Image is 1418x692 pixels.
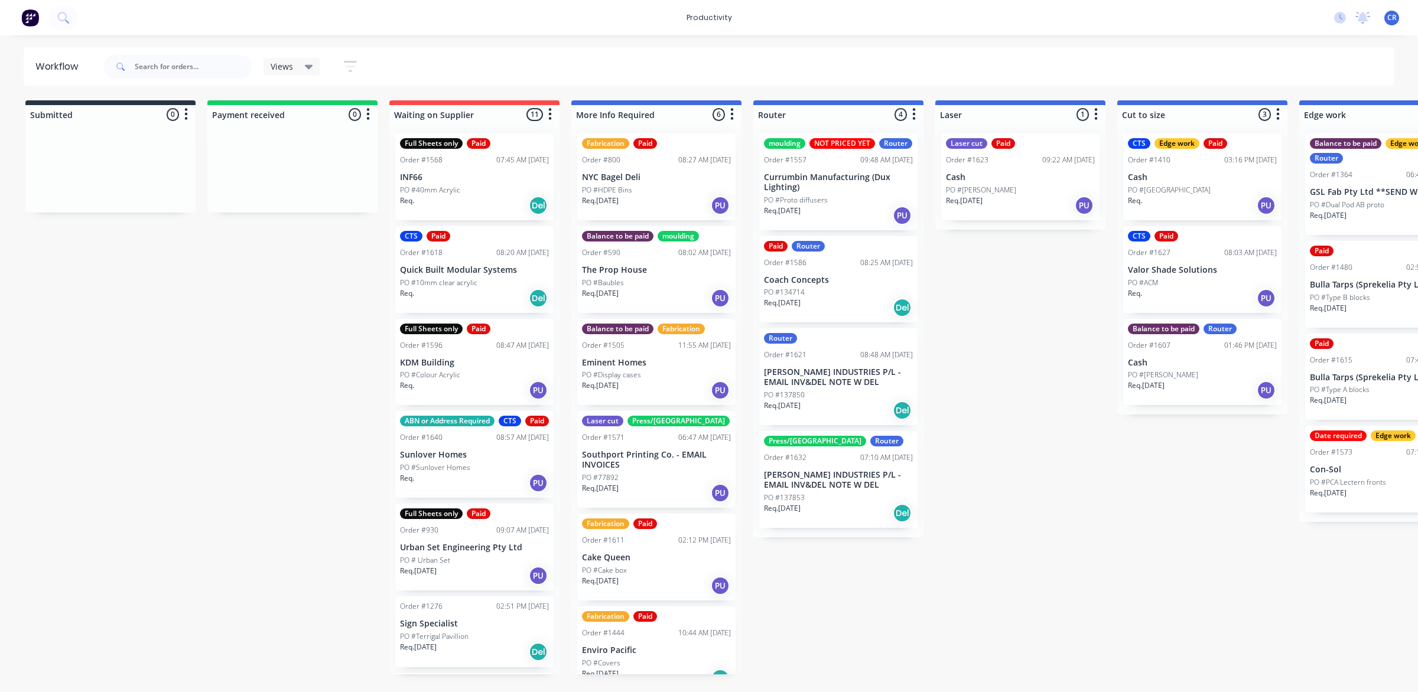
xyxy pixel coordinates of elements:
[1310,430,1367,441] div: Date required
[658,231,699,241] div: moulding
[529,566,548,585] div: PU
[400,172,549,182] p: INF66
[582,416,623,426] div: Laser cut
[764,470,913,490] p: [PERSON_NAME] INDUSTRIES P/L - EMAIL INV&DEL NOTE W DEL
[400,155,443,165] div: Order #1568
[678,340,731,351] div: 11:55 AM [DATE]
[879,138,912,149] div: Router
[21,9,39,27] img: Factory
[764,367,913,387] p: [PERSON_NAME] INDUSTRIES P/L - EMAIL INV&DEL NOTE W DEL
[582,247,620,258] div: Order #590
[577,226,736,313] div: Balance to be paidmouldingOrder #59008:02 AM [DATE]The Prop HousePO #BaublesReq.[DATE]PU
[582,380,619,391] p: Req. [DATE]
[764,333,797,344] div: Router
[400,555,450,566] p: PO # Urban Set
[400,508,463,519] div: Full Sheets only
[496,340,549,351] div: 08:47 AM [DATE]
[582,340,625,351] div: Order #1505
[1310,395,1347,406] p: Req. [DATE]
[400,416,495,426] div: ABN or Address Required
[759,133,918,230] div: mouldingNOT PRICED YETRouterOrder #155709:48 AM [DATE]Currumbin Manufacturing (Dux Lighting)PO #P...
[764,287,805,298] p: PO #134714
[764,241,788,252] div: Paid
[582,628,625,638] div: Order #1444
[1387,12,1397,23] span: CR
[1310,338,1334,349] div: Paid
[991,138,1015,149] div: Paid
[946,172,1095,182] p: Cash
[1310,292,1370,303] p: PO #Type B blocks
[400,566,437,576] p: Req. [DATE]
[1371,430,1416,441] div: Edge work
[1310,488,1347,498] p: Req. [DATE]
[809,138,875,149] div: NOT PRICED YET
[1128,358,1277,368] p: Cash
[400,462,470,473] p: PO #Sunlover Homes
[395,504,554,590] div: Full Sheets onlyPaidOrder #93009:07 AM [DATE]Urban Set Engineering Pty LtdPO # Urban SetReq.[DATE]PU
[525,416,549,426] div: Paid
[395,319,554,406] div: Full Sheets onlyPaidOrder #159608:47 AM [DATE]KDM BuildingPO #Colour AcrylicReq.PU
[496,155,549,165] div: 07:45 AM [DATE]
[582,155,620,165] div: Order #800
[1128,138,1150,149] div: CTS
[1128,340,1170,351] div: Order #1607
[633,518,657,529] div: Paid
[529,642,548,661] div: Del
[529,474,548,492] div: PU
[627,416,730,426] div: Press/[GEOGRAPHIC_DATA]
[467,508,490,519] div: Paid
[764,503,801,514] p: Req. [DATE]
[400,543,549,553] p: Urban Set Engineering Pty Ltd
[1128,247,1170,258] div: Order #1627
[764,350,806,360] div: Order #1621
[577,411,736,508] div: Laser cutPress/[GEOGRAPHIC_DATA]Order #157106:47 AM [DATE]Southport Printing Co. - EMAIL INVOICES...
[529,381,548,400] div: PU
[582,658,620,668] p: PO #Covers
[582,553,731,563] p: Cake Queen
[582,288,619,299] p: Req. [DATE]
[764,155,806,165] div: Order #1557
[893,298,912,317] div: Del
[400,340,443,351] div: Order #1596
[678,628,731,638] div: 10:44 AM [DATE]
[681,9,738,27] div: productivity
[467,324,490,334] div: Paid
[400,631,469,642] p: PO #Terrigal Pavillion
[427,231,450,241] div: Paid
[678,155,731,165] div: 08:27 AM [DATE]
[764,205,801,216] p: Req. [DATE]
[395,411,554,498] div: ABN or Address RequiredCTSPaidOrder #164008:57 AM [DATE]Sunlover HomesPO #Sunlover HomesReq.PU
[582,358,731,368] p: Eminent Homes
[499,416,521,426] div: CTS
[759,431,918,528] div: Press/[GEOGRAPHIC_DATA]RouterOrder #163207:10 AM [DATE][PERSON_NAME] INDUSTRIES P/L - EMAIL INV&D...
[582,472,619,483] p: PO #77892
[1224,247,1277,258] div: 08:03 AM [DATE]
[400,525,438,536] div: Order #930
[711,576,730,595] div: PU
[400,642,437,652] p: Req. [DATE]
[582,668,619,679] p: Req. [DATE]
[582,195,619,206] p: Req. [DATE]
[400,601,443,612] div: Order #1276
[946,195,983,206] p: Req. [DATE]
[400,195,414,206] p: Req.
[633,611,657,622] div: Paid
[395,133,554,220] div: Full Sheets onlyPaidOrder #156807:45 AM [DATE]INF66PO #40mm AcrylicReq.Del
[529,289,548,308] div: Del
[582,278,624,288] p: PO #Baubles
[582,518,629,529] div: Fabrication
[764,275,913,285] p: Coach Concepts
[582,450,731,470] p: Southport Printing Co. - EMAIL INVOICES
[400,288,414,299] p: Req.
[529,196,548,215] div: Del
[893,504,912,523] div: Del
[1310,447,1352,458] div: Order #1573
[1310,246,1334,256] div: Paid
[946,185,1016,195] p: PO #[PERSON_NAME]
[860,155,913,165] div: 09:48 AM [DATE]
[1310,210,1347,221] p: Req. [DATE]
[400,138,463,149] div: Full Sheets only
[1128,185,1211,195] p: PO #[GEOGRAPHIC_DATA]
[582,324,653,334] div: Balance to be paid
[582,611,629,622] div: Fabrication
